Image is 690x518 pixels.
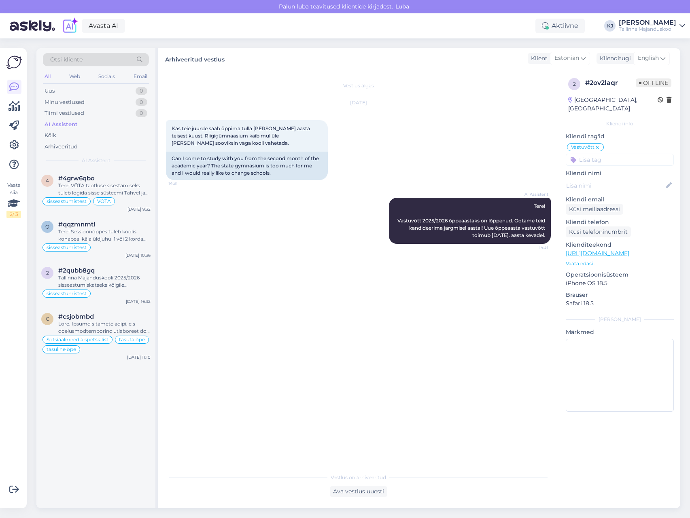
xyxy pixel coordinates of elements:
[58,182,151,197] div: Tere! VÕTA taotluse sisestamiseks tuleb logida sisse süsteemi Tahvel ja valida [PERSON_NAME] taot...
[50,55,83,64] span: Otsi kliente
[46,178,49,184] span: 4
[566,291,674,299] p: Brauser
[566,260,674,267] p: Vaata edasi ...
[172,125,311,146] span: Kas teie juurde saab õppima tulla [PERSON_NAME] aasta teisest kuust. Riigigümnaasium käib mul üle...
[6,55,22,70] img: Askly Logo
[566,204,623,215] div: Küsi meiliaadressi
[166,82,551,89] div: Vestlus algas
[568,96,658,113] div: [GEOGRAPHIC_DATA], [GEOGRAPHIC_DATA]
[554,54,579,63] span: Estonian
[58,228,151,243] div: Tere! Sessioonõppes tuleb koolis kohapeal käia üldjuhul 1 või 2 korda kuus kokku kuni kaheksal õp...
[58,175,95,182] span: #4grw6qbo
[566,195,674,204] p: Kliendi email
[125,252,151,258] div: [DATE] 10:36
[566,181,665,190] input: Lisa nimi
[585,78,636,88] div: # 2ov2laqr
[566,241,674,249] p: Klienditeekond
[126,298,151,304] div: [DATE] 16:32
[566,328,674,336] p: Märkmed
[97,71,117,82] div: Socials
[566,132,674,141] p: Kliendi tag'id
[518,244,548,250] span: 14:31
[47,337,108,342] span: Sotsiaalmeedia spetsialist
[597,54,631,63] div: Klienditugi
[331,474,386,481] span: Vestlus on arhiveeritud
[136,98,147,106] div: 0
[566,226,631,237] div: Küsi telefoninumbrit
[58,313,94,320] span: #csjobmbd
[119,337,145,342] span: tasuta õpe
[58,221,95,228] span: #qqzmnmtl
[166,152,328,180] div: Can I come to study with you from the second month of the academic year? The state gymnasium is t...
[47,347,76,352] span: tasuline õpe
[571,145,594,150] span: Vastuvõtt
[46,316,49,322] span: c
[58,267,95,274] span: #2qubb8gq
[45,87,55,95] div: Uus
[518,191,548,197] span: AI Assistent
[619,19,685,32] a: [PERSON_NAME]Tallinna Majanduskool
[45,224,49,230] span: q
[45,98,85,106] div: Minu vestlused
[62,17,79,34] img: explore-ai
[397,203,546,238] span: Tere! Vastuvõtt 2025/2026 õppeaastaks on lõppenud. Ootame teid kandideerima järgmisel aastal! Uue...
[573,81,576,87] span: 2
[45,109,84,117] div: Tiimi vestlused
[97,199,111,204] span: VÕTA
[47,291,87,296] span: sisseastumistest
[566,271,674,279] p: Operatsioonisüsteem
[165,53,225,64] label: Arhiveeritud vestlus
[47,199,87,204] span: sisseastumistest
[566,154,674,166] input: Lisa tag
[127,354,151,360] div: [DATE] 11:10
[166,99,551,106] div: [DATE]
[82,157,110,164] span: AI Assistent
[136,87,147,95] div: 0
[68,71,82,82] div: Web
[566,169,674,178] p: Kliendi nimi
[566,316,674,323] div: [PERSON_NAME]
[566,218,674,226] p: Kliendi telefon
[43,71,52,82] div: All
[6,182,21,218] div: Vaata siia
[45,131,56,140] div: Kõik
[528,54,548,63] div: Klient
[82,19,125,33] a: Avasta AI
[535,19,585,33] div: Aktiivne
[566,279,674,288] p: iPhone OS 18.5
[45,121,78,129] div: AI Assistent
[58,274,151,289] div: Tallinna Majanduskooli 2025/2026 sisseastumiskatseks kõigile kutseõppe 5.taseme esmaõppe kandidaa...
[638,54,659,63] span: English
[330,486,387,497] div: Ava vestlus uuesti
[46,270,49,276] span: 2
[566,249,629,257] a: [URL][DOMAIN_NAME]
[604,20,616,32] div: KJ
[6,211,21,218] div: 2 / 3
[636,78,671,87] span: Offline
[132,71,149,82] div: Email
[47,245,87,250] span: sisseastumistest
[168,180,199,186] span: 14:31
[393,3,412,10] span: Luba
[45,143,78,151] div: Arhiveeritud
[136,109,147,117] div: 0
[58,320,151,335] div: Lore. Ipsumd sitametc adipi, e.s doeiusmodtemporinc utlaboreet do magnaaliqua, eni admini venia q...
[127,206,151,212] div: [DATE] 9:32
[619,26,676,32] div: Tallinna Majanduskool
[566,299,674,308] p: Safari 18.5
[619,19,676,26] div: [PERSON_NAME]
[566,120,674,127] div: Kliendi info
